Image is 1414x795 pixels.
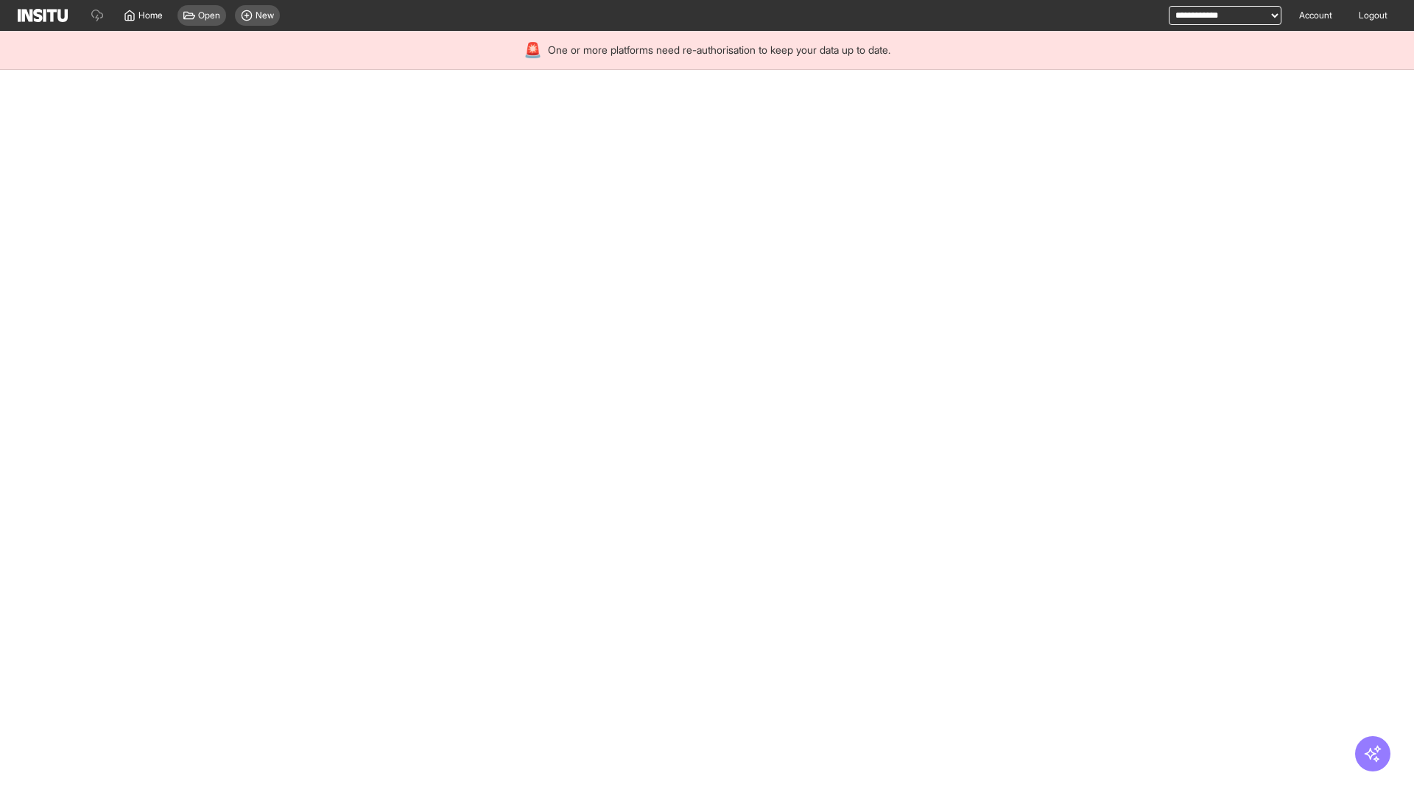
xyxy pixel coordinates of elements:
[138,10,163,21] span: Home
[198,10,220,21] span: Open
[256,10,274,21] span: New
[524,40,542,60] div: 🚨
[548,43,890,57] span: One or more platforms need re-authorisation to keep your data up to date.
[18,9,68,22] img: Logo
